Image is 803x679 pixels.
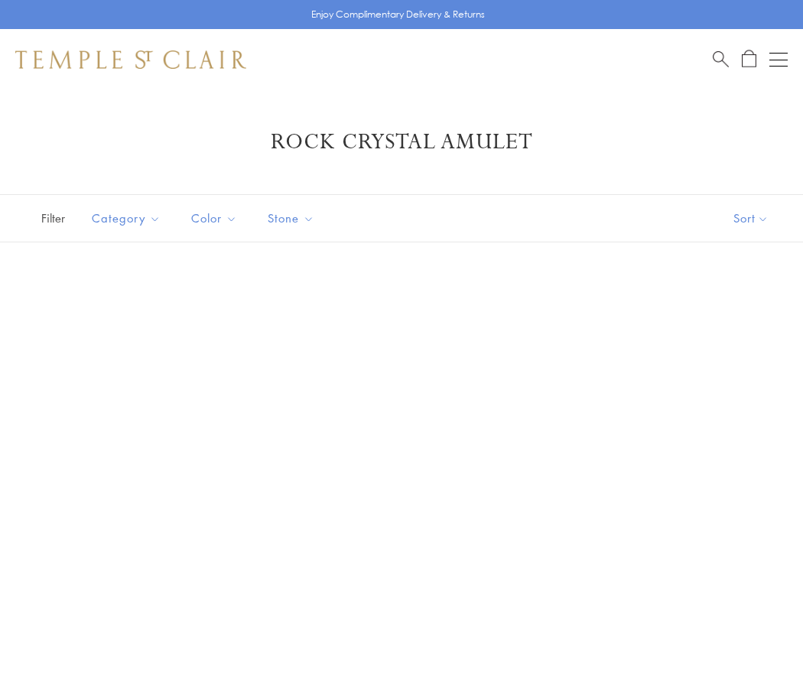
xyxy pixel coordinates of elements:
[311,7,485,22] p: Enjoy Complimentary Delivery & Returns
[84,209,172,228] span: Category
[713,50,729,69] a: Search
[699,195,803,242] button: Show sort by
[260,209,326,228] span: Stone
[180,201,249,236] button: Color
[742,50,756,69] a: Open Shopping Bag
[15,50,246,69] img: Temple St. Clair
[38,128,765,156] h1: Rock Crystal Amulet
[256,201,326,236] button: Stone
[184,209,249,228] span: Color
[769,50,788,69] button: Open navigation
[80,201,172,236] button: Category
